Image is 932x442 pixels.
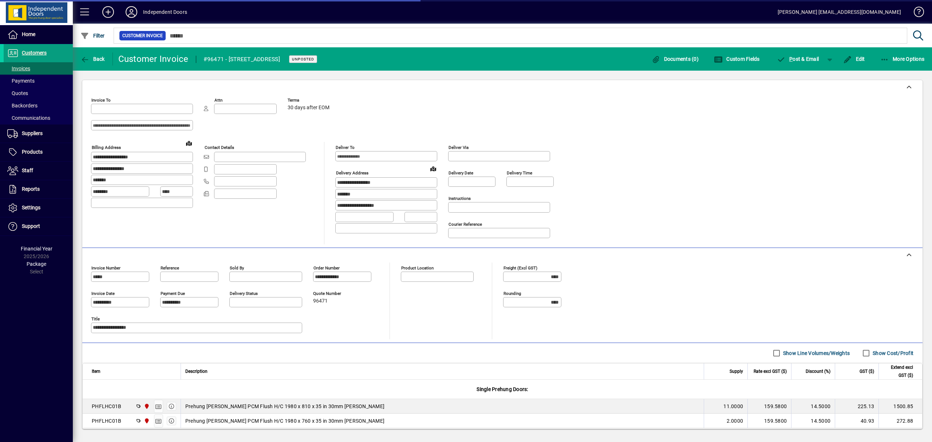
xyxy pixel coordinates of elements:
span: Item [92,367,100,375]
mat-label: Sold by [230,265,244,271]
mat-label: Freight (excl GST) [503,265,537,271]
button: Back [79,52,107,66]
td: 14.5000 [791,414,835,428]
span: Rate excl GST ($) [754,367,787,375]
div: Customer Invoice [118,53,189,65]
a: Staff [4,162,73,180]
mat-label: Invoice date [91,291,115,296]
mat-label: Courier Reference [449,222,482,227]
label: Show Line Volumes/Weights [782,350,850,357]
div: #96471 - [STREET_ADDRESS] [204,54,280,65]
mat-label: Deliver To [336,145,355,150]
span: Unposted [292,57,314,62]
span: Back [80,56,105,62]
mat-label: Order number [313,265,340,271]
span: Supply [730,367,743,375]
label: Show Cost/Profit [871,350,913,357]
button: Filter [79,29,107,42]
span: Prehung [PERSON_NAME] PCM Flush H/C 1980 x 810 x 35 in 30mm [PERSON_NAME] [185,403,384,410]
td: 1500.85 [878,399,922,414]
a: Payments [4,75,73,87]
mat-label: Invoice To [91,98,111,103]
span: Quotes [7,90,28,96]
td: 40.93 [835,414,878,428]
mat-label: Reference [161,265,179,271]
button: Edit [841,52,867,66]
a: Support [4,217,73,236]
span: Filter [80,33,105,39]
a: Communications [4,112,73,124]
span: 96471 [313,298,328,304]
span: Invoices [7,66,30,71]
mat-label: Delivery status [230,291,258,296]
span: Documents (0) [651,56,699,62]
button: Documents (0) [649,52,700,66]
mat-label: Delivery date [449,170,473,175]
div: Independent Doors [143,6,187,18]
span: Suppliers [22,130,43,136]
a: Knowledge Base [908,1,923,25]
mat-label: Attn [214,98,222,103]
span: Discount (%) [806,367,830,375]
span: Prehung [PERSON_NAME] PCM Flush H/C 1980 x 760 x 35 in 30mm [PERSON_NAME] [185,417,384,425]
span: Staff [22,167,33,173]
span: Reports [22,186,40,192]
a: Products [4,143,73,161]
span: Extend excl GST ($) [883,363,913,379]
span: Quote number [313,291,357,296]
span: Customers [22,50,47,56]
a: View on map [183,137,195,149]
span: Communications [7,115,50,121]
div: 159.5800 [752,403,787,410]
mat-label: Rounding [503,291,521,296]
span: P [789,56,793,62]
mat-label: Delivery time [507,170,532,175]
span: Settings [22,205,40,210]
a: Settings [4,199,73,217]
span: ost & Email [777,56,819,62]
span: 11.0000 [723,403,743,410]
div: Single Prehung Doors: [83,380,922,399]
span: Payments [7,78,35,84]
div: PHFLHC01B [92,417,121,425]
div: 159.5800 [752,417,787,425]
span: 2.0000 [727,417,743,425]
mat-label: Title [91,316,100,321]
mat-label: Payment due [161,291,185,296]
span: Package [27,261,46,267]
a: Reports [4,180,73,198]
a: View on map [427,163,439,174]
span: Custom Fields [714,56,760,62]
td: 225.13 [835,399,878,414]
a: Home [4,25,73,44]
a: Suppliers [4,125,73,143]
mat-label: Invoice number [91,265,121,271]
span: GST ($) [860,367,874,375]
span: Backorders [7,103,37,108]
a: Backorders [4,99,73,112]
span: Financial Year [21,246,52,252]
app-page-header-button: Back [73,52,113,66]
a: Invoices [4,62,73,75]
button: Add [96,5,120,19]
mat-label: Deliver via [449,145,469,150]
span: More Options [880,56,925,62]
span: Products [22,149,43,155]
span: Edit [843,56,865,62]
a: Quotes [4,87,73,99]
button: Custom Fields [712,52,762,66]
span: Christchurch [142,402,150,410]
span: Support [22,223,40,229]
button: Profile [120,5,143,19]
div: PHFLHC01B [92,403,121,410]
span: Description [185,367,208,375]
mat-label: Instructions [449,196,471,201]
span: Terms [288,98,331,103]
div: [PERSON_NAME] [EMAIL_ADDRESS][DOMAIN_NAME] [778,6,901,18]
span: Christchurch [142,417,150,425]
span: Home [22,31,35,37]
span: Customer Invoice [122,32,163,39]
span: 30 days after EOM [288,105,329,111]
button: More Options [878,52,927,66]
td: 14.5000 [791,399,835,414]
